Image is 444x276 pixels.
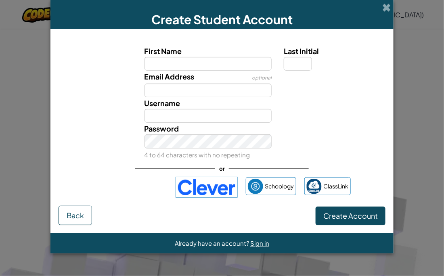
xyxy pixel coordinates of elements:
a: Sign in [250,239,269,247]
span: Create Account [323,211,378,220]
small: 4 to 64 characters with no repeating [145,151,250,159]
button: Create Account [316,207,385,225]
span: or [215,163,229,174]
img: schoology.png [248,179,263,194]
span: Back [67,211,84,220]
span: First Name [145,46,182,56]
span: Already have an account? [175,239,250,247]
iframe: Sign in with Google Button [90,178,172,196]
img: clever-logo-blue.png [176,177,238,198]
span: Create Student Account [151,12,293,27]
span: ClassLink [324,180,349,192]
span: Schoology [265,180,294,192]
span: Username [145,98,180,108]
button: Back [59,206,92,225]
span: Email Address [145,72,195,81]
span: Password [145,124,179,133]
span: Last Initial [284,46,319,56]
img: classlink-logo-small.png [306,179,322,194]
span: optional [252,75,272,81]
